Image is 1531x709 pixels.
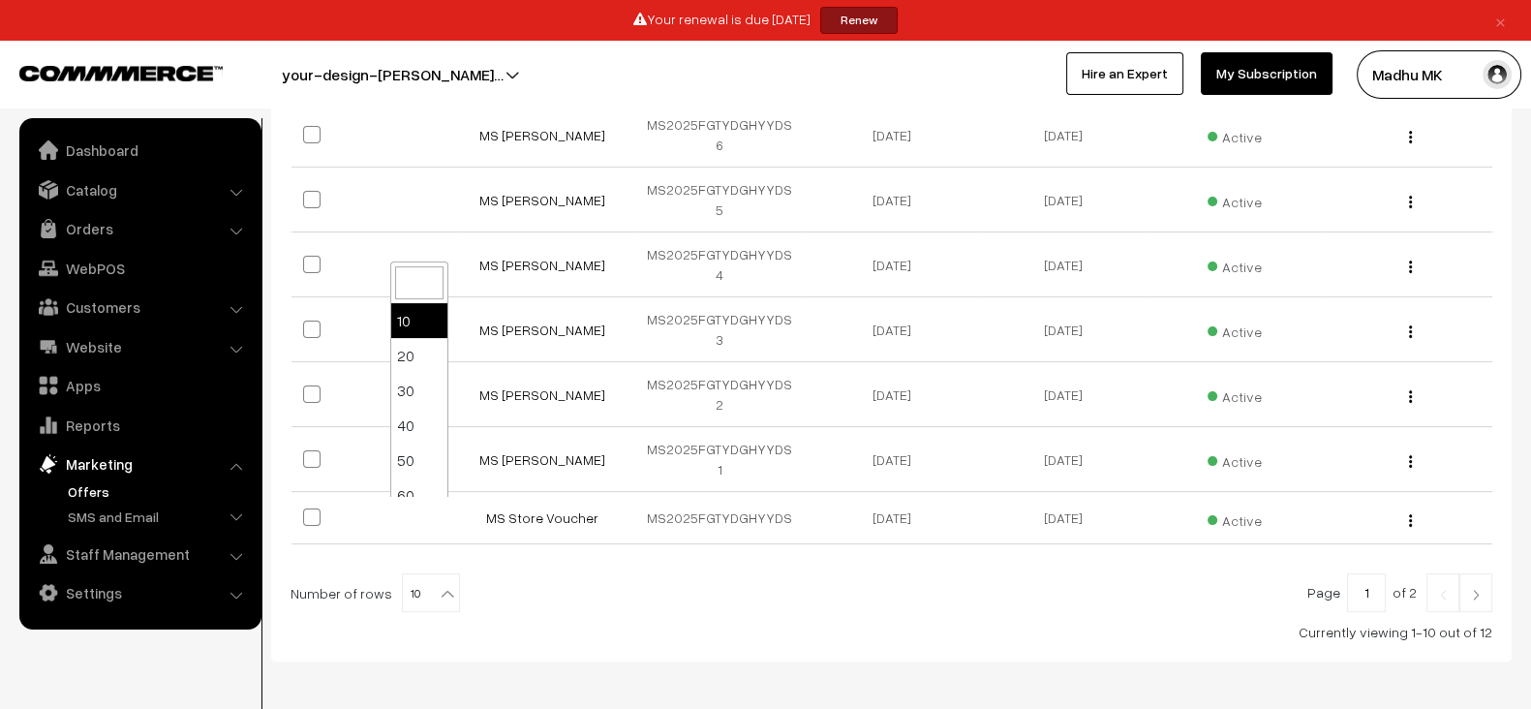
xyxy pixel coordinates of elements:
td: [DATE] [977,168,1148,232]
span: Active [1208,252,1262,277]
img: Menu [1409,455,1412,468]
span: Active [1208,382,1262,407]
img: Menu [1409,131,1412,143]
span: of 2 [1393,584,1417,601]
a: Apps [24,368,255,403]
td: MS2025FGTYDGHYYDS [634,492,806,544]
td: [DATE] [806,168,977,232]
li: 30 [391,373,447,408]
img: user [1483,60,1512,89]
td: [DATE] [806,297,977,362]
a: MS [PERSON_NAME] [479,322,605,338]
td: MS2025FGTYDGHYYDS3 [634,297,806,362]
a: Renew [820,7,898,34]
td: [DATE] [977,362,1148,427]
a: Marketing [24,447,255,481]
button: Madhu MK [1357,50,1521,99]
td: [DATE] [977,492,1148,544]
td: [DATE] [977,297,1148,362]
td: [DATE] [806,103,977,168]
td: [DATE] [806,362,977,427]
li: 60 [391,478,447,512]
td: MS2025FGTYDGHYYDS4 [634,232,806,297]
td: [DATE] [806,232,977,297]
a: My Subscription [1201,52,1332,95]
a: Catalog [24,172,255,207]
td: [DATE] [806,492,977,544]
span: Active [1208,447,1262,472]
button: your-design-[PERSON_NAME]… [214,50,571,99]
span: 10 [403,574,459,613]
td: [DATE] [977,427,1148,492]
a: Orders [24,211,255,246]
a: MS [PERSON_NAME] [479,257,605,273]
a: MS [PERSON_NAME] [479,192,605,208]
li: 20 [391,338,447,373]
a: Website [24,329,255,364]
li: 10 [391,303,447,338]
span: Number of rows [291,583,392,603]
a: MS [PERSON_NAME] [479,386,605,403]
li: 40 [391,408,447,443]
td: [DATE] [977,103,1148,168]
td: MS2025FGTYDGHYYDS1 [634,427,806,492]
a: Offers [63,481,255,502]
a: MS [PERSON_NAME] [479,127,605,143]
td: [DATE] [806,427,977,492]
a: SMS and Email [63,507,255,527]
a: MS Store Voucher [486,509,598,526]
img: Right [1467,589,1485,601]
a: Hire an Expert [1066,52,1183,95]
img: Menu [1409,196,1412,208]
img: Menu [1409,261,1412,273]
div: Currently viewing 1-10 out of 12 [291,622,1492,642]
span: Active [1208,317,1262,342]
a: MS [PERSON_NAME] [479,451,605,468]
span: Active [1208,187,1262,212]
a: WebPOS [24,251,255,286]
a: Staff Management [24,537,255,571]
img: Menu [1409,325,1412,338]
span: Active [1208,122,1262,147]
img: Left [1434,589,1452,601]
a: Settings [24,575,255,610]
img: Menu [1409,514,1412,527]
li: 50 [391,443,447,478]
span: 10 [402,573,460,612]
td: [DATE] [977,232,1148,297]
a: Reports [24,408,255,443]
td: MS2025FGTYDGHYYDS6 [634,103,806,168]
span: Page [1307,584,1340,601]
a: Dashboard [24,133,255,168]
img: COMMMERCE [19,66,223,80]
a: COMMMERCE [19,60,189,83]
span: Active [1208,506,1262,531]
td: MS2025FGTYDGHYYDS5 [634,168,806,232]
div: Your renewal is due [DATE] [7,7,1524,34]
a: Customers [24,290,255,324]
td: MS2025FGTYDGHYYDS2 [634,362,806,427]
a: × [1487,9,1514,32]
img: Menu [1409,390,1412,403]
